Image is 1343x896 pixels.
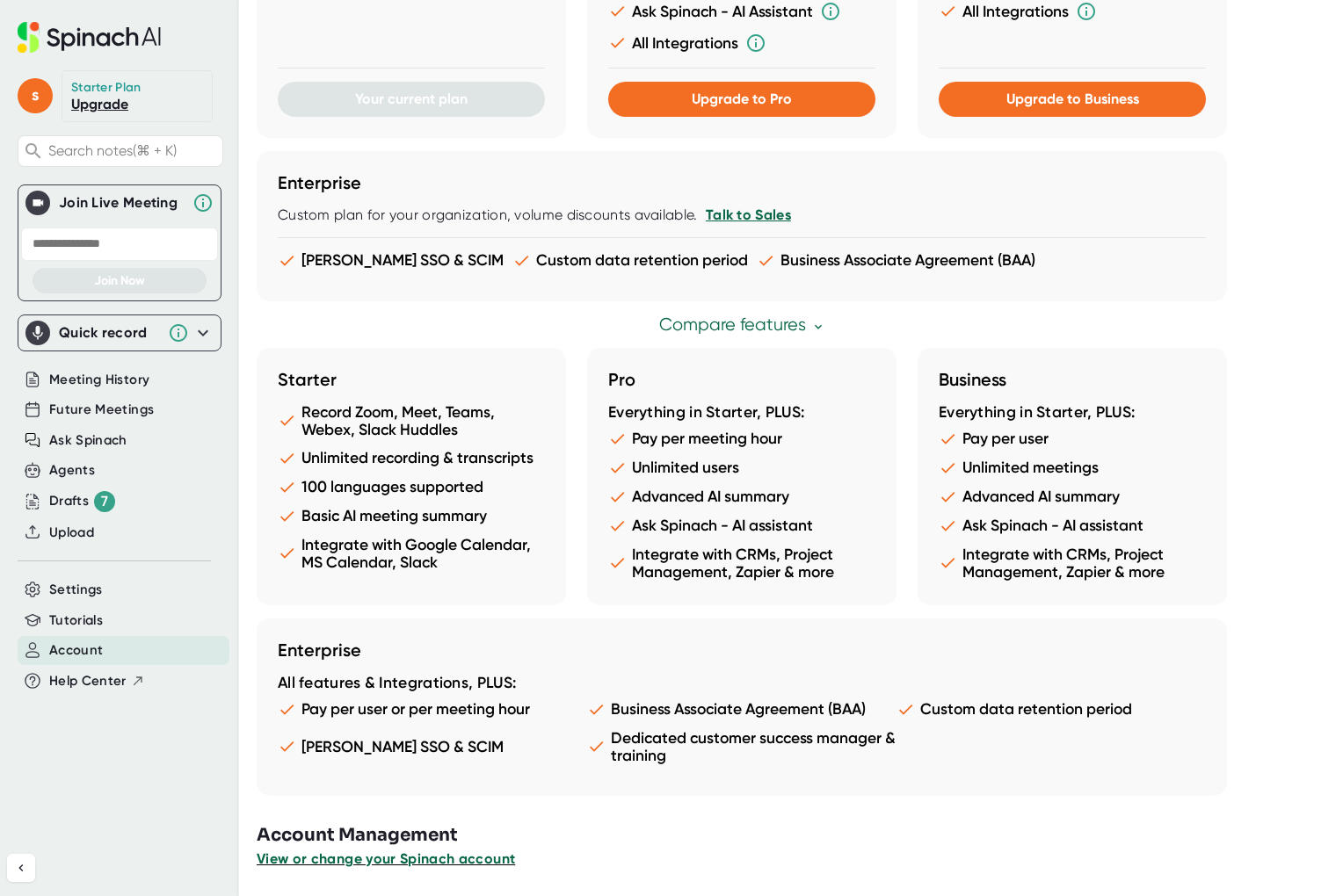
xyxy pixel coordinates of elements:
[49,640,103,661] button: Account
[587,700,897,719] li: Business Associate Agreement (BAA)
[278,478,545,496] li: 100 languages supported
[49,491,115,512] button: Drafts 7
[278,729,587,764] li: [PERSON_NAME] SSO & SCIM
[49,491,115,512] div: Drafts
[939,403,1206,423] div: Everything in Starter, PLUS:
[257,849,515,870] button: View or change your Spinach account
[608,459,875,477] li: Unlimited users
[49,611,103,631] button: Tutorials
[278,536,545,571] li: Integrate with Google Calendar, MS Calendar, Slack
[608,403,875,423] div: Everything in Starter, PLUS:
[355,90,468,107] span: Your current plan
[71,80,142,96] div: Starter Plan
[94,491,115,512] div: 7
[608,369,875,390] h3: Pro
[692,90,792,107] span: Upgrade to Pro
[587,729,897,764] li: Dedicated customer success manager & training
[939,82,1206,117] button: Upgrade to Business
[939,488,1206,506] li: Advanced AI summary
[939,369,1206,390] h3: Business
[608,1,875,22] li: Ask Spinach - AI Assistant
[939,517,1206,535] li: Ask Spinach - AI assistant
[29,194,47,212] img: Join Live Meeting
[608,82,875,117] button: Upgrade to Pro
[59,324,159,342] div: Quick record
[59,194,184,212] div: Join Live Meeting
[939,459,1206,477] li: Unlimited meetings
[939,1,1206,22] li: All Integrations
[49,430,127,451] button: Ask Spinach
[278,639,1206,661] h3: Enterprise
[939,430,1206,448] li: Pay per user
[608,546,875,581] li: Integrate with CRMs, Project Management, Zapier & more
[659,314,825,335] a: Compare features
[278,449,545,467] li: Unlimited recording & transcripts
[1006,90,1139,107] span: Upgrade to Business
[608,517,875,535] li: Ask Spinach - AI assistant
[94,273,145,288] span: Join Now
[7,854,35,882] button: Collapse sidebar
[897,700,1206,719] li: Custom data retention period
[25,185,214,220] div: Join Live MeetingJoin Live Meeting
[49,580,103,600] button: Settings
[608,33,875,54] li: All Integrations
[49,671,127,691] span: Help Center
[18,78,53,113] span: s
[608,430,875,448] li: Pay per meeting hour
[939,546,1206,581] li: Integrate with CRMs, Project Management, Zapier & more
[25,315,214,350] div: Quick record
[71,96,128,112] a: Upgrade
[257,850,515,867] span: View or change your Spinach account
[608,488,875,506] li: Advanced AI summary
[49,370,149,390] button: Meeting History
[512,251,748,270] li: Custom data retention period
[278,172,1206,193] h3: Enterprise
[278,507,545,525] li: Basic AI meeting summary
[278,82,545,117] button: Your current plan
[278,251,504,270] li: [PERSON_NAME] SSO & SCIM
[757,251,1035,270] li: Business Associate Agreement (BAA)
[278,369,545,390] h3: Starter
[278,700,587,719] li: Pay per user or per meeting hour
[48,142,218,159] span: Search notes (⌘ + K)
[278,674,1206,693] div: All features & Integrations, PLUS:
[257,822,1343,849] h3: Account Management
[33,268,207,293] button: Join Now
[49,400,154,420] button: Future Meetings
[49,523,94,543] button: Upload
[278,403,545,438] li: Record Zoom, Meet, Teams, Webex, Slack Huddles
[49,460,95,481] button: Agents
[49,671,145,691] button: Help Center
[278,206,1206,224] div: Custom plan for your organization, volume discounts available.
[706,206,791,223] a: Talk to Sales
